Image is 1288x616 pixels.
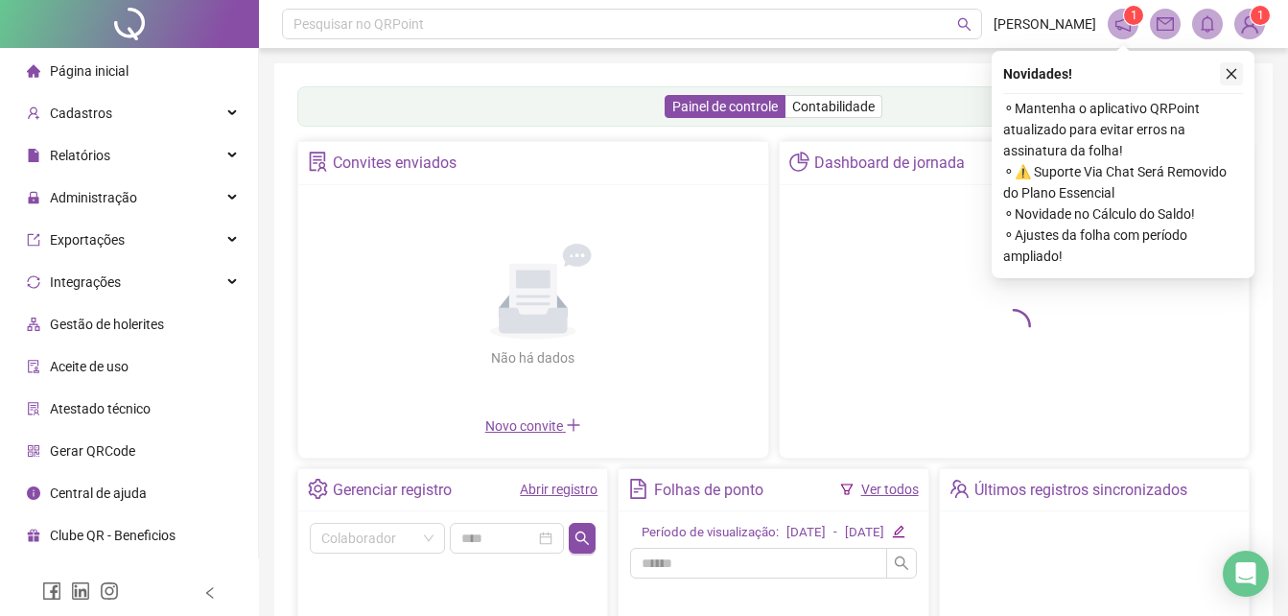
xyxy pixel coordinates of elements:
[654,474,763,507] div: Folhas de ponto
[1257,9,1264,22] span: 1
[814,147,965,179] div: Dashboard de jornada
[789,152,809,172] span: pie-chart
[50,190,137,205] span: Administração
[995,307,1033,345] span: loading
[50,232,125,248] span: Exportações
[50,486,147,501] span: Central de ajuda
[566,417,581,433] span: plus
[957,17,972,32] span: search
[50,148,110,163] span: Relatórios
[1003,63,1072,84] span: Novidades !
[333,474,452,507] div: Gerenciar registro
[485,418,581,434] span: Novo convite
[1223,551,1269,597] div: Open Intercom Messenger
[974,474,1187,507] div: Últimos registros sincronizados
[50,106,112,121] span: Cadastros
[308,479,328,499] span: setting
[833,523,837,543] div: -
[27,149,40,162] span: file
[27,444,40,458] span: qrcode
[27,64,40,78] span: home
[1114,15,1132,33] span: notification
[786,523,826,543] div: [DATE]
[840,483,854,496] span: filter
[50,63,129,79] span: Página inicial
[71,581,90,601] span: linkedin
[50,443,135,459] span: Gerar QRCode
[203,586,217,600] span: left
[1003,161,1243,203] span: ⚬ ⚠️ Suporte Via Chat Será Removido do Plano Essencial
[308,152,328,172] span: solution
[642,523,779,543] div: Período de visualização:
[27,318,40,331] span: apartment
[333,147,457,179] div: Convites enviados
[50,401,151,416] span: Atestado técnico
[574,531,590,546] span: search
[994,13,1096,35] span: [PERSON_NAME]
[628,479,648,499] span: file-text
[1235,10,1264,38] img: 86882
[27,233,40,247] span: export
[50,528,176,543] span: Clube QR - Beneficios
[27,529,40,542] span: gift
[1131,9,1137,22] span: 1
[520,482,597,497] a: Abrir registro
[27,402,40,415] span: solution
[50,359,129,374] span: Aceite de uso
[1003,225,1243,267] span: ⚬ Ajustes da folha com período ampliado!
[949,479,970,499] span: team
[100,581,119,601] span: instagram
[27,191,40,204] span: lock
[861,482,919,497] a: Ver todos
[1003,203,1243,225] span: ⚬ Novidade no Cálculo do Saldo!
[672,99,778,114] span: Painel de controle
[27,107,40,120] span: user-add
[792,99,875,114] span: Contabilidade
[42,581,61,601] span: facebook
[892,525,904,537] span: edit
[894,556,909,571] span: search
[1157,15,1174,33] span: mail
[50,274,121,290] span: Integrações
[27,275,40,289] span: sync
[845,523,884,543] div: [DATE]
[1199,15,1216,33] span: bell
[27,486,40,500] span: info-circle
[1124,6,1143,25] sup: 1
[1003,98,1243,161] span: ⚬ Mantenha o aplicativo QRPoint atualizado para evitar erros na assinatura da folha!
[445,347,621,368] div: Não há dados
[50,317,164,332] span: Gestão de holerites
[1251,6,1270,25] sup: Atualize o seu contato no menu Meus Dados
[1225,67,1238,81] span: close
[27,360,40,373] span: audit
